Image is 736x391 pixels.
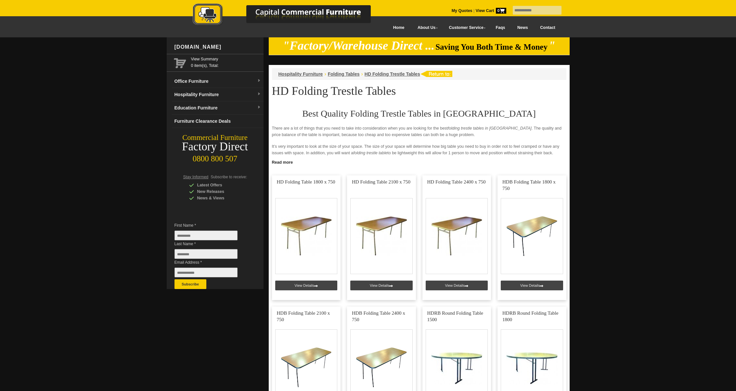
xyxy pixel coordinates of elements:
[328,71,360,77] a: Folding Tables
[172,101,264,115] a: Education Furnituredropdown
[174,279,206,289] button: Subscribe
[183,175,209,179] span: Stay Informed
[272,125,566,138] p: There are a lot of things that you need to take into consideration when you are looking for the b...
[175,3,402,29] a: Capital Commercial Furniture Logo
[211,175,247,179] span: Subscribe to receive:
[257,106,261,109] img: dropdown
[167,151,264,163] div: 0800 800 507
[175,3,402,27] img: Capital Commercial Furniture Logo
[452,8,472,13] a: My Quotes
[476,8,506,13] strong: View Cart
[278,71,323,77] a: Hospitality Furniture
[324,71,326,77] li: ›
[511,20,534,35] a: News
[410,20,442,35] a: About Us
[167,133,264,142] div: Commercial Furniture
[189,195,251,201] div: News & Views
[167,142,264,151] div: Factory Direct
[174,241,247,247] span: Last Name *
[420,71,452,77] img: return to
[189,182,251,188] div: Latest Offers
[283,39,434,52] em: "Factory/Warehouse Direct ...
[172,75,264,88] a: Office Furnituredropdown
[174,231,238,240] input: First Name *
[174,259,247,266] span: Email Address *
[365,71,420,77] a: HD Folding Trestle Tables
[272,143,566,156] p: It’s very important to look at the size of your space. The size of your space will determine how ...
[191,56,261,62] a: View Summary
[269,158,570,166] a: Click to read more
[435,43,548,51] span: Saving You Both Time & Money
[257,92,261,96] img: dropdown
[361,71,363,77] li: ›
[172,37,264,57] div: [DOMAIN_NAME]
[257,79,261,83] img: dropdown
[189,188,251,195] div: New Releases
[172,115,264,128] a: Furniture Clearance Deals
[272,85,566,97] h1: HD Folding Trestle Tables
[353,151,387,155] em: folding trestle table
[474,8,506,13] a: View Cart0
[174,249,238,259] input: Last Name *
[272,109,566,119] h2: Best Quality Folding Trestle Tables in [GEOGRAPHIC_DATA]
[174,268,238,277] input: Email Address *
[172,88,264,101] a: Hospitality Furnituredropdown
[534,20,561,35] a: Contact
[174,222,247,229] span: First Name *
[549,39,555,52] em: "
[191,56,261,68] span: 0 item(s), Total:
[496,8,506,14] span: 0
[490,20,511,35] a: Faqs
[448,126,532,131] em: folding trestle tables in [GEOGRAPHIC_DATA]
[442,20,489,35] a: Customer Service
